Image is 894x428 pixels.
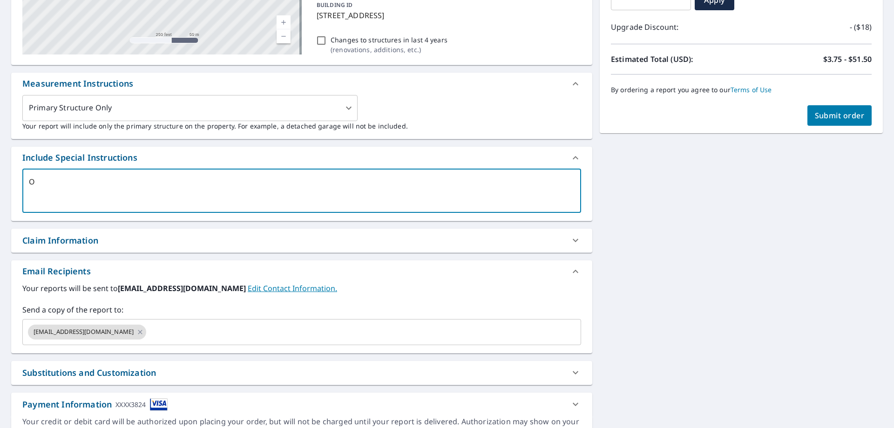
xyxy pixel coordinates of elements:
[850,21,872,33] p: - ($18)
[11,147,592,169] div: Include Special Instructions
[815,110,865,121] span: Submit order
[823,54,872,65] p: $3.75 - $51.50
[29,177,575,204] textarea: O
[28,327,139,336] span: [EMAIL_ADDRESS][DOMAIN_NAME]
[150,398,168,411] img: cardImage
[317,1,352,9] p: BUILDING ID
[22,234,98,247] div: Claim Information
[118,283,248,293] b: [EMAIL_ADDRESS][DOMAIN_NAME]
[317,10,577,21] p: [STREET_ADDRESS]
[277,29,291,43] a: Current Level 17, Zoom Out
[11,393,592,416] div: Payment InformationXXXX3824cardImage
[22,95,358,121] div: Primary Structure Only
[22,283,581,294] label: Your reports will be sent to
[22,265,91,278] div: Email Recipients
[22,367,156,379] div: Substitutions and Customization
[807,105,872,126] button: Submit order
[731,85,772,94] a: Terms of Use
[611,21,741,33] p: Upgrade Discount:
[22,151,137,164] div: Include Special Instructions
[11,260,592,283] div: Email Recipients
[611,86,872,94] p: By ordering a report you agree to our
[22,77,133,90] div: Measurement Instructions
[28,325,146,340] div: [EMAIL_ADDRESS][DOMAIN_NAME]
[331,35,447,45] p: Changes to structures in last 4 years
[277,15,291,29] a: Current Level 17, Zoom In
[11,229,592,252] div: Claim Information
[22,304,581,315] label: Send a copy of the report to:
[22,121,581,131] p: Your report will include only the primary structure on the property. For example, a detached gara...
[11,361,592,385] div: Substitutions and Customization
[115,398,146,411] div: XXXX3824
[611,54,741,65] p: Estimated Total (USD):
[331,45,447,54] p: ( renovations, additions, etc. )
[11,73,592,95] div: Measurement Instructions
[248,283,337,293] a: EditContactInfo
[22,398,168,411] div: Payment Information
